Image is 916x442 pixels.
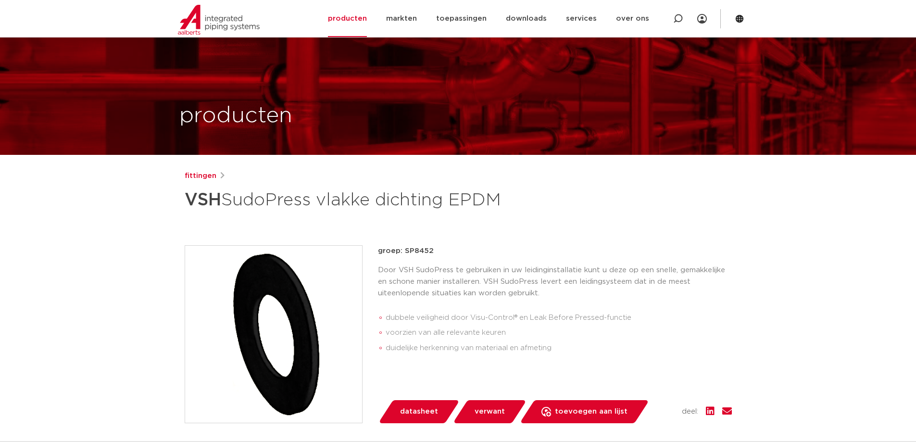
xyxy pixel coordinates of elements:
[185,186,546,215] h1: SudoPress vlakke dichting EPDM
[378,400,460,423] a: datasheet
[185,246,362,423] img: Product Image for VSH SudoPress vlakke dichting EPDM
[386,310,732,326] li: dubbele veiligheid door Visu-Control® en Leak Before Pressed-functie
[475,404,505,419] span: verwant
[452,400,527,423] a: verwant
[697,8,707,29] div: my IPS
[400,404,438,419] span: datasheet
[682,406,698,417] span: deel:
[185,191,221,209] strong: VSH
[386,325,732,341] li: voorzien van alle relevante keuren
[378,265,732,299] p: Door VSH SudoPress te gebruiken in uw leidinginstallatie kunt u deze op een snelle, gemakkelijke ...
[386,341,732,356] li: duidelijke herkenning van materiaal en afmeting
[378,245,732,257] p: groep: SP8452
[555,404,627,419] span: toevoegen aan lijst
[179,101,292,131] h1: producten
[185,170,216,182] a: fittingen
